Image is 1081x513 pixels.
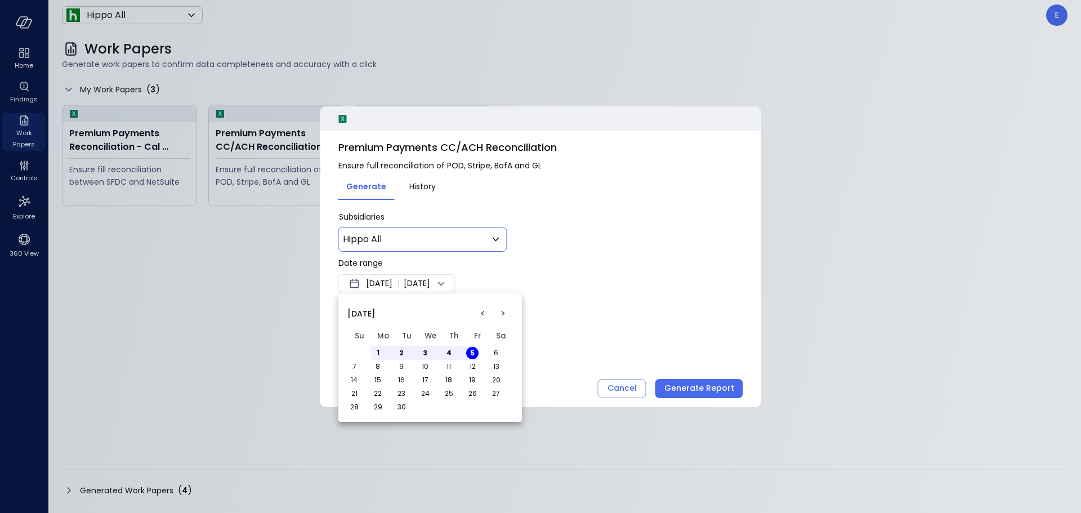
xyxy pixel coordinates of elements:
[443,360,455,373] button: Thursday, September 11th, 2025
[372,347,384,359] button: Monday, September 1st, 2025, selected
[371,326,395,346] th: Monday
[418,326,442,346] th: Wednesday
[348,387,360,400] button: Sunday, September 21st, 2025
[348,374,360,386] button: Sunday, September 14th, 2025
[347,326,371,346] th: Sunday
[395,360,408,373] button: Tuesday, September 9th, 2025
[490,387,502,400] button: Saturday, September 27th, 2025
[443,387,455,400] button: Thursday, September 25th, 2025
[372,401,384,413] button: Monday, September 29th, 2025
[372,360,384,373] button: Monday, September 8th, 2025
[395,374,408,386] button: Tuesday, September 16th, 2025
[419,374,431,386] button: Wednesday, September 17th, 2025
[348,360,360,373] button: Sunday, September 7th, 2025
[443,347,455,359] button: Thursday, September 4th, 2025, selected
[419,387,431,400] button: Wednesday, September 24th, 2025
[347,326,513,414] table: September 2025
[419,347,431,359] button: Wednesday, September 3rd, 2025, selected
[347,307,376,320] span: [DATE]
[490,374,502,386] button: Saturday, September 20th, 2025
[466,326,489,346] th: Friday
[489,326,513,346] th: Saturday
[395,387,408,400] button: Tuesday, September 23rd, 2025
[472,304,493,324] button: Go to the Previous Month
[442,326,466,346] th: Thursday
[395,401,408,413] button: Tuesday, September 30th, 2025
[372,374,384,386] button: Monday, September 15th, 2025
[395,347,408,359] button: Tuesday, September 2nd, 2025, selected
[372,387,384,400] button: Monday, September 22nd, 2025
[490,347,502,359] button: Saturday, September 6th, 2025
[443,374,455,386] button: Thursday, September 18th, 2025
[466,360,479,373] button: Friday, September 12th, 2025
[466,347,479,359] button: Today, Friday, September 5th, 2025, selected
[348,401,360,413] button: Sunday, September 28th, 2025
[419,360,431,373] button: Wednesday, September 10th, 2025
[490,360,502,373] button: Saturday, September 13th, 2025
[395,326,418,346] th: Tuesday
[466,387,479,400] button: Friday, September 26th, 2025
[493,304,513,324] button: Go to the Next Month
[466,374,479,386] button: Friday, September 19th, 2025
